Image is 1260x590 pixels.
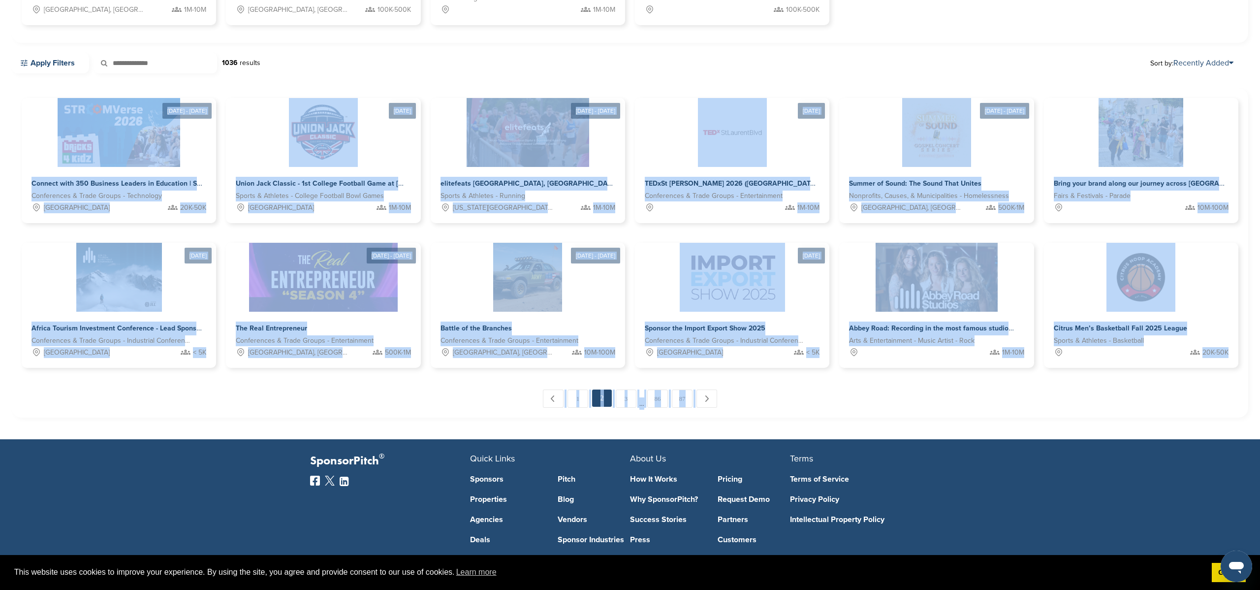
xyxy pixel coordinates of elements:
[1150,59,1233,67] span: Sort by:
[790,516,935,524] a: Intellectual Property Policy
[1044,243,1238,368] a: Sponsorpitch & Citrus Men’s Basketball Fall 2025 League Sports & Athletes - Basketball 20K-50K
[798,103,825,119] div: [DATE]
[325,476,335,486] img: Twitter
[389,202,411,213] span: 1M-10M
[672,390,693,408] a: 87
[44,4,145,15] span: [GEOGRAPHIC_DATA], [GEOGRAPHIC_DATA]
[455,565,498,580] a: learn more about cookies
[248,347,349,358] span: [GEOGRAPHIC_DATA], [GEOGRAPHIC_DATA]
[453,347,554,358] span: [GEOGRAPHIC_DATA], [GEOGRAPHIC_DATA], [US_STATE][GEOGRAPHIC_DATA], [GEOGRAPHIC_DATA], [GEOGRAPHIC...
[718,475,790,483] a: Pricing
[31,324,203,332] span: Africa Tourism Investment Conference - Lead Sponsor
[680,243,785,312] img: Sponsorpitch &
[849,191,1009,201] span: Nonprofits, Causes, & Municipalities - Homelessness
[289,98,358,167] img: Sponsorpitch &
[806,347,819,358] span: < 5K
[718,516,790,524] a: Partners
[902,98,971,167] img: Sponsorpitch &
[431,227,625,368] a: [DATE] - [DATE] Sponsorpitch & Battle of the Branches Conferences & Trade Groups - Entertainment ...
[790,495,935,503] a: Privacy Policy
[645,191,783,201] span: Conferences & Trade Groups - Entertainment
[1106,243,1175,312] img: Sponsorpitch &
[1002,347,1024,358] span: 1M-10M
[470,495,543,503] a: Properties
[645,179,1006,188] span: TEDxSt [PERSON_NAME] 2026 ([GEOGRAPHIC_DATA], [GEOGRAPHIC_DATA]) – Let’s Create Something Inspiring
[786,4,819,15] span: 100K-500K
[1054,191,1131,201] span: Fairs & Festivals - Parade
[630,495,703,503] a: Why SponsorPitch?
[467,98,589,167] img: Sponsorpitch &
[630,516,703,524] a: Success Stories
[22,227,216,368] a: [DATE] Sponsorpitch & Africa Tourism Investment Conference - Lead Sponsor Conferences & Trade Gro...
[240,59,260,67] span: results
[645,335,805,346] span: Conferences & Trade Groups - Industrial Conference
[441,191,525,201] span: Sports & Athletes - Running
[1212,563,1246,583] a: dismiss cookie message
[797,202,819,213] span: 1M-10M
[635,227,829,368] a: [DATE] Sponsorpitch & Sponsor the Import Export Show 2025 Conferences & Trade Groups - Industrial...
[571,103,620,119] div: [DATE] - [DATE]
[718,536,790,544] a: Customers
[861,202,963,213] span: [GEOGRAPHIC_DATA], [GEOGRAPHIC_DATA]
[385,347,411,358] span: 500K-1M
[698,98,767,167] img: Sponsorpitch &
[248,4,349,15] span: [GEOGRAPHIC_DATA], [GEOGRAPHIC_DATA]
[236,335,374,346] span: Conferences & Trade Groups - Entertainment
[630,475,703,483] a: How It Works
[226,82,420,223] a: [DATE] Sponsorpitch & Union Jack Classic - 1st College Football Game at [GEOGRAPHIC_DATA] Sports ...
[849,335,975,346] span: Arts & Entertainment - Music Artist - Rock
[31,191,162,201] span: Conferences & Trade Groups - Technology
[222,59,238,67] strong: 1036
[162,103,212,119] div: [DATE] - [DATE]
[1202,347,1228,358] span: 20K-50K
[310,476,320,486] img: Facebook
[876,243,998,312] img: Sponsorpitch &
[248,202,314,213] span: [GEOGRAPHIC_DATA]
[1044,98,1238,223] a: Sponsorpitch & Bring your brand along our journey across [GEOGRAPHIC_DATA] and [GEOGRAPHIC_DATA] ...
[1221,551,1252,582] iframe: Button to launch messaging window
[22,82,216,223] a: [DATE] - [DATE] Sponsorpitch & Connect with 350 Business Leaders in Education | StroomVerse 2026 ...
[592,390,612,407] em: 2
[980,103,1029,119] div: [DATE] - [DATE]
[1197,202,1228,213] span: 10M-100M
[790,453,813,464] span: Terms
[470,516,543,524] a: Agencies
[1054,324,1187,332] span: Citrus Men’s Basketball Fall 2025 League
[584,347,615,358] span: 10M-100M
[236,179,467,188] span: Union Jack Classic - 1st College Football Game at [GEOGRAPHIC_DATA]
[558,495,630,503] a: Blog
[839,82,1034,223] a: [DATE] - [DATE] Sponsorpitch & Summer of Sound: The Sound That Unites Nonprofits, Causes, & Munic...
[567,390,588,408] a: 1
[790,475,935,483] a: Terms of Service
[1099,98,1183,167] img: Sponsorpitch &
[630,536,703,544] a: Press
[1054,335,1144,346] span: Sports & Athletes - Basketball
[236,324,307,332] span: The Real Entrepreneur
[558,475,630,483] a: Pitch
[493,243,562,312] img: Sponsorpitch &
[180,202,206,213] span: 20K-50K
[798,248,825,263] div: [DATE]
[441,179,688,188] span: elitefeats [GEOGRAPHIC_DATA], [GEOGRAPHIC_DATA] and Northeast Events
[441,324,512,332] span: Battle of the Branches
[593,4,615,15] span: 1M-10M
[249,243,398,312] img: Sponsorpitch &
[58,98,180,167] img: Sponsorpitch &
[441,335,578,346] span: Conferences & Trade Groups - Entertainment
[367,248,416,263] div: [DATE] - [DATE]
[453,202,554,213] span: [US_STATE][GEOGRAPHIC_DATA], [GEOGRAPHIC_DATA]
[639,390,644,407] span: …
[718,495,790,503] a: Request Demo
[630,453,666,464] span: About Us
[849,324,1008,332] span: Abbey Road: Recording in the most famous studio
[470,453,515,464] span: Quick Links
[44,202,110,213] span: [GEOGRAPHIC_DATA]
[571,248,620,263] div: [DATE] - [DATE]
[31,179,252,188] span: Connect with 350 Business Leaders in Education | StroomVerse 2026
[558,536,630,544] a: Sponsor Industries
[616,390,636,408] a: 3
[645,324,765,332] span: Sponsor the Import Export Show 2025
[12,53,89,73] a: Apply Filters
[1173,58,1233,68] a: Recently Added
[647,390,668,408] a: 86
